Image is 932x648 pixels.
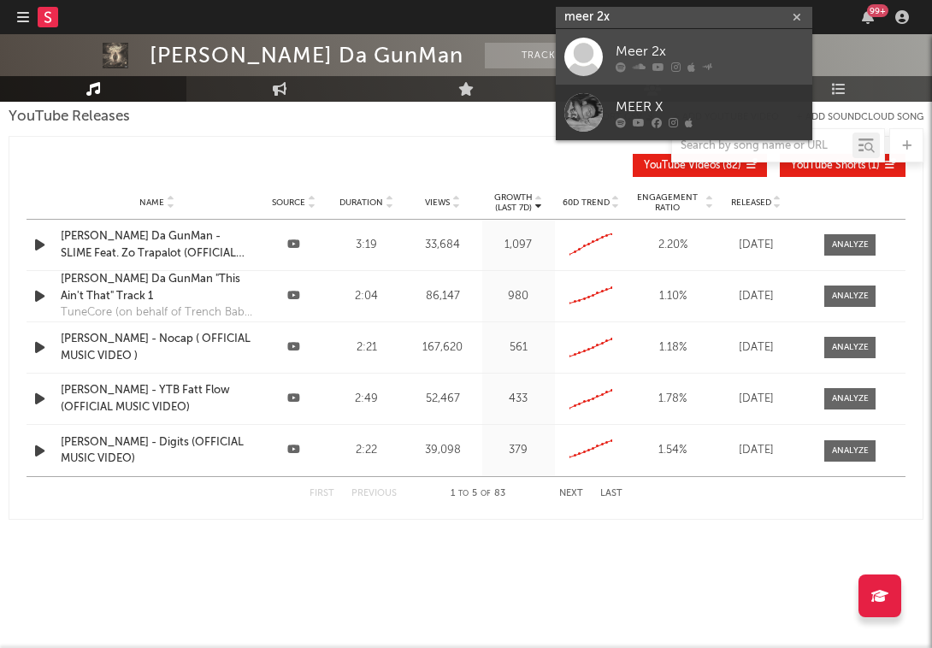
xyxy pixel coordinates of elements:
[632,339,713,356] div: 1.18 %
[431,484,525,504] div: 1 5 83
[487,288,551,305] div: 980
[644,161,741,171] span: ( 82 )
[494,203,533,213] p: (Last 7d)
[310,489,334,498] button: First
[672,139,852,153] input: Search by song name or URL
[563,197,610,208] span: 60D Trend
[644,161,720,171] span: YouTube Videos
[458,490,469,498] span: to
[487,339,551,356] div: 561
[150,43,463,68] div: [PERSON_NAME] Da GunMan
[867,4,888,17] div: 99 +
[407,339,478,356] div: 167,620
[334,391,398,408] div: 2:49
[722,237,790,254] div: [DATE]
[487,237,551,254] div: 1,097
[339,197,383,208] span: Duration
[796,113,923,122] button: + Add SoundCloud Song
[61,228,253,262] a: [PERSON_NAME] Da GunMan - SLIME Feat. Zo Trapalot (OFFICIAL MUSIC VIDEO)
[791,161,880,171] span: ( 1 )
[780,154,905,177] button: YouTube Shorts(1)
[731,197,771,208] span: Released
[862,10,874,24] button: 99+
[334,288,398,305] div: 2:04
[632,237,713,254] div: 2.20 %
[494,192,533,203] p: Growth
[485,43,592,68] button: Track
[407,442,478,459] div: 39,098
[779,113,923,122] button: + Add SoundCloud Song
[61,271,253,304] a: [PERSON_NAME] Da GunMan "This Ain't That" Track 1
[559,489,583,498] button: Next
[616,41,804,62] div: Meer 2x
[600,489,622,498] button: Last
[487,442,551,459] div: 379
[616,97,804,117] div: MEER X
[334,339,398,356] div: 2:21
[351,489,397,498] button: Previous
[633,154,767,177] button: YouTube Videos(82)
[334,442,398,459] div: 2:22
[9,107,130,127] span: YouTube Releases
[632,192,703,213] span: Engagement Ratio
[481,490,491,498] span: of
[61,331,253,364] a: [PERSON_NAME] - Nocap ( OFFICIAL MUSIC VIDEO )
[407,391,478,408] div: 52,467
[61,304,253,321] div: TuneCore (on behalf of Trench Babies Ent)
[722,288,790,305] div: [DATE]
[556,29,812,85] a: Meer 2x
[272,197,305,208] span: Source
[487,391,551,408] div: 433
[556,85,812,140] a: MEER X
[61,382,253,415] a: [PERSON_NAME] - YTB Fatt Flow (OFFICIAL MUSIC VIDEO)
[139,197,164,208] span: Name
[407,288,478,305] div: 86,147
[556,7,812,28] input: Search for artists
[632,391,713,408] div: 1.78 %
[722,391,790,408] div: [DATE]
[632,288,713,305] div: 1.10 %
[334,237,398,254] div: 3:19
[722,339,790,356] div: [DATE]
[425,197,450,208] span: Views
[407,237,478,254] div: 33,684
[722,442,790,459] div: [DATE]
[791,161,865,171] span: YouTube Shorts
[632,442,713,459] div: 1.54 %
[61,434,253,468] a: [PERSON_NAME] - Digits (OFFICIAL MUSIC VIDEO)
